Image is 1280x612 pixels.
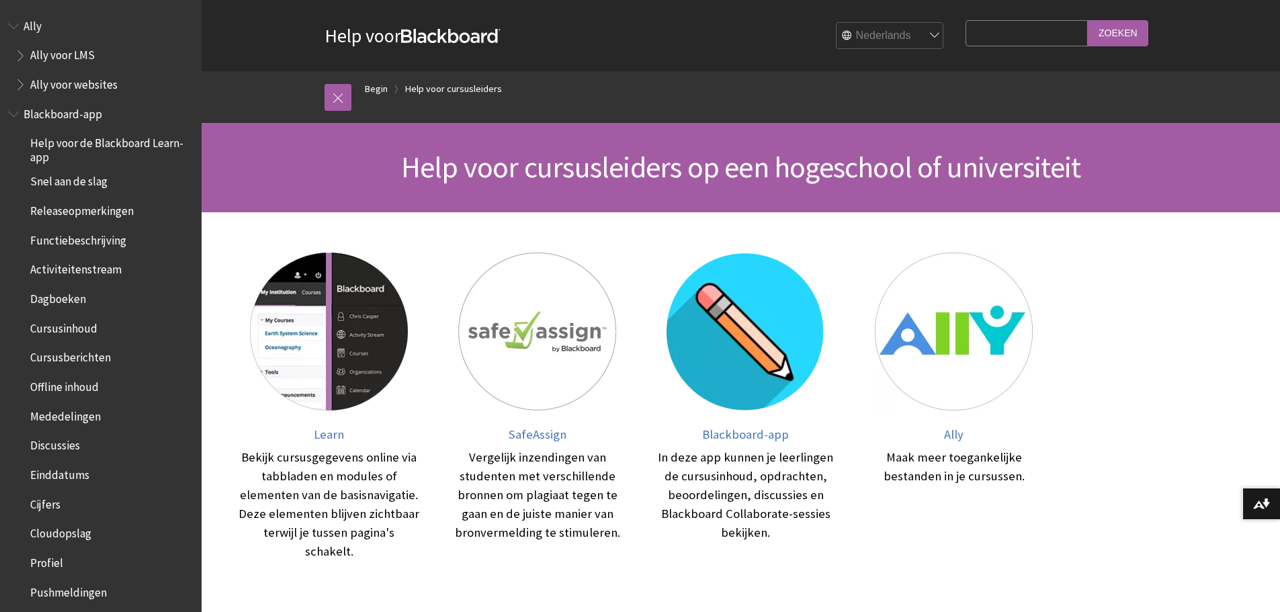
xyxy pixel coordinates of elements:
div: In deze app kunnen je leerlingen de cursusinhoud, opdrachten, beoordelingen, discussies en Blackb... [655,448,837,542]
span: Releaseopmerkingen [30,200,134,218]
select: Site Language Selector [837,23,944,50]
a: SafeAssign SafeAssign Vergelijk inzendingen van studenten met verschillende bronnen om plagiaat t... [447,253,628,561]
span: Help voor cursusleiders op een hogeschool of universiteit [401,148,1080,185]
span: Snel aan de slag [30,171,108,189]
div: Bekijk cursusgegevens online via tabbladen en modules of elementen van de basisnavigatie. Deze el... [239,448,420,561]
span: Einddatums [30,464,89,482]
span: Cijfers [30,493,60,511]
a: Ally Ally Maak meer toegankelijke bestanden in je cursussen. [863,253,1045,561]
img: Blackboard-app [667,253,824,410]
span: Mededelingen [30,405,101,423]
span: Blackboard-app [702,427,789,442]
span: Offline inhoud [30,376,99,394]
nav: Book outline for Anthology Ally Help [8,15,194,96]
span: Profiel [30,552,63,570]
a: Help voorBlackboard [325,24,501,48]
a: Learn Learn Bekijk cursusgegevens online via tabbladen en modules of elementen van de basisnaviga... [239,253,420,561]
span: Cursusberichten [30,347,111,365]
span: Ally voor LMS [30,44,95,62]
div: Vergelijk inzendingen van studenten met verschillende bronnen om plagiaat tegen te gaan en de jui... [447,448,628,542]
strong: Blackboard [401,29,501,43]
span: Pushmeldingen [30,581,107,599]
img: Ally [875,253,1033,410]
img: SafeAssign [458,253,616,410]
span: Activiteitenstream [30,259,122,277]
span: Ally [944,427,964,442]
span: Ally voor websites [30,73,118,91]
span: Ally [24,15,42,33]
div: Maak meer toegankelijke bestanden in je cursussen. [863,448,1045,486]
img: Learn [250,253,408,410]
span: Functiebeschrijving [30,229,126,247]
span: Learn [314,427,344,442]
input: Zoeken [1088,20,1148,46]
span: SafeAssign [509,427,566,442]
span: Dagboeken [30,288,86,306]
span: Discussies [30,435,80,453]
span: Blackboard-app [24,103,102,121]
a: Blackboard-app Blackboard-app In deze app kunnen je leerlingen de cursusinhoud, opdrachten, beoor... [655,253,837,561]
span: Cursusinhoud [30,317,97,335]
span: Cloudopslag [30,523,91,541]
a: Help voor cursusleiders [405,81,502,97]
span: Help voor de Blackboard Learn-app [30,132,192,164]
a: Begin [365,81,388,97]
